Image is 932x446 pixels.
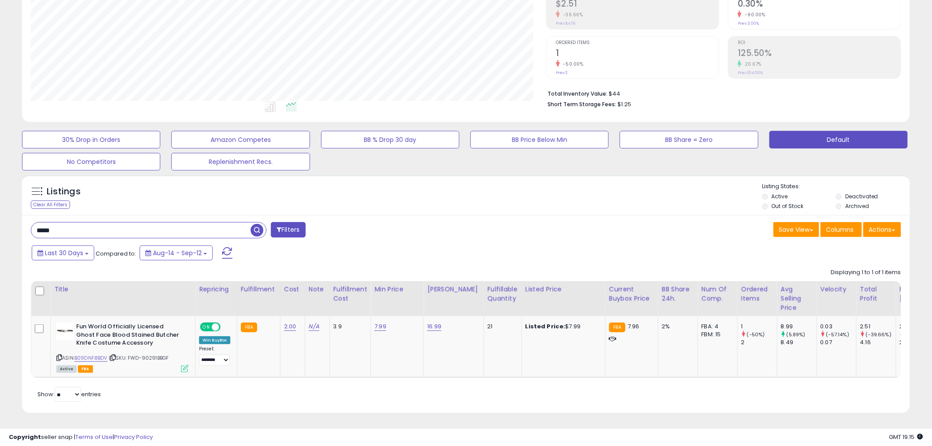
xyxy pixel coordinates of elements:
a: 16.99 [427,322,441,331]
span: Aug-14 - Sep-12 [153,249,202,257]
span: Compared to: [96,249,136,258]
div: Num of Comp. [702,285,734,303]
b: Total Inventory Value: [547,90,607,97]
div: Min Price [374,285,420,294]
button: Amazon Competes [171,131,310,149]
b: Listed Price: [525,322,566,331]
div: 3.9 [333,323,364,331]
div: 0.03 [821,323,856,331]
small: 20.67% [742,61,762,67]
button: Aug-14 - Sep-12 [140,245,213,260]
button: Replenishment Recs. [171,153,310,171]
li: $44 [547,88,895,98]
div: Velocity [821,285,853,294]
span: Last 30 Days [45,249,83,257]
div: Current Buybox Price [609,285,655,303]
small: -90.00% [742,11,766,18]
img: 31QY9MNDx-L._SL40_.jpg [56,323,74,340]
div: BB Share 24h. [662,285,694,303]
button: Columns [821,222,862,237]
button: Default [769,131,908,149]
small: (5.89%) [787,331,806,338]
div: 0.07 [821,338,856,346]
div: Total Profit [860,285,892,303]
p: Listing States: [762,182,910,191]
small: -39.66% [560,11,583,18]
span: ON [201,323,212,331]
div: Win BuyBox [199,336,230,344]
div: Listed Price [525,285,602,294]
small: FBA [241,323,257,332]
div: Cost [284,285,301,294]
a: N/A [309,322,319,331]
small: Prev: 104.00% [738,70,763,75]
div: Ordered Items [741,285,773,303]
button: Last 30 Days [32,245,94,260]
button: No Competitors [22,153,160,171]
span: 2025-10-13 19:15 GMT [889,433,923,441]
div: 2% [662,323,691,331]
div: Note [309,285,326,294]
small: FBA [609,323,625,332]
b: Fun World Officially Licensed Ghost Face Blood Stained Butcher Knife Costume Accessory [76,323,183,349]
b: Short Term Storage Fees: [547,100,616,108]
div: 2.51 [860,323,896,331]
div: FBA: 4 [702,323,731,331]
span: FBA [78,365,93,373]
small: (-57.14%) [826,331,849,338]
small: (-39.66%) [866,331,891,338]
div: Fulfillable Quantity [488,285,518,303]
div: Clear All Filters [31,201,70,209]
span: Show: entries [37,390,101,398]
button: 30% Drop in Orders [22,131,160,149]
div: 21 [488,323,515,331]
div: 8.49 [781,338,817,346]
div: Repricing [199,285,233,294]
div: Title [54,285,192,294]
div: ASIN: [56,323,189,372]
span: OFF [219,323,233,331]
div: seller snap | | [9,433,153,442]
button: Filters [271,222,305,238]
div: 8.99 [781,323,817,331]
div: 4.16 [860,338,896,346]
a: B09DNF8BDV [74,354,107,362]
div: 1 [741,323,777,331]
small: Prev: $4.16 [556,21,575,26]
span: $1.25 [618,100,631,108]
h2: 125.50% [738,48,901,60]
div: Fulfillment [241,285,277,294]
a: Terms of Use [75,433,113,441]
label: Active [772,193,788,200]
button: BB Price Below Min [470,131,609,149]
label: Deactivated [845,193,878,200]
button: Save View [773,222,819,237]
label: Archived [845,202,869,210]
div: Fulfillment Cost [333,285,367,303]
h5: Listings [47,186,81,198]
div: Avg Selling Price [781,285,813,312]
button: BB Share = Zero [620,131,758,149]
span: 7.96 [628,322,640,331]
div: Preset: [199,346,230,366]
button: BB % Drop 30 day [321,131,459,149]
h2: 1 [556,48,719,60]
a: 2.00 [284,322,296,331]
div: 2 [741,338,777,346]
a: 7.99 [374,322,386,331]
span: Columns [826,225,854,234]
button: Actions [863,222,901,237]
span: All listings currently available for purchase on Amazon [56,365,77,373]
span: Ordered Items [556,41,719,45]
small: -50.00% [560,61,584,67]
span: ROI [738,41,901,45]
strong: Copyright [9,433,41,441]
div: Displaying 1 to 1 of 1 items [831,268,901,277]
small: (-50%) [747,331,765,338]
a: Privacy Policy [114,433,153,441]
label: Out of Stock [772,202,804,210]
div: [PERSON_NAME] [427,285,480,294]
div: FBM: 15 [702,331,731,338]
small: Prev: 2 [556,70,568,75]
span: | SKU: FWD-90291BBGF [109,354,169,361]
